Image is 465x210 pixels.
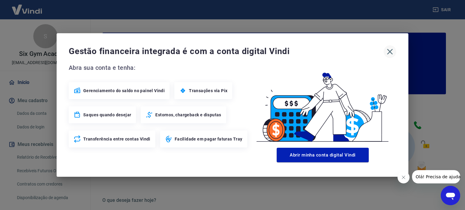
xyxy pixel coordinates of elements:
span: Transações via Pix [189,88,227,94]
span: Facilidade em pagar faturas Tray [175,136,242,142]
span: Estornos, chargeback e disputas [155,112,221,118]
span: Saques quando desejar [83,112,131,118]
img: Good Billing [249,63,396,145]
span: Transferência entre contas Vindi [83,136,150,142]
span: Olá! Precisa de ajuda? [4,4,51,9]
span: Abra sua conta e tenha: [69,63,249,73]
span: Gerenciamento do saldo no painel Vindi [83,88,165,94]
iframe: Mensagem da empresa [412,170,460,183]
iframe: Fechar mensagem [397,171,410,183]
button: Abrir minha conta digital Vindi [277,148,369,162]
span: Gestão financeira integrada é com a conta digital Vindi [69,45,384,57]
iframe: Botão para abrir a janela de mensagens [441,186,460,205]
